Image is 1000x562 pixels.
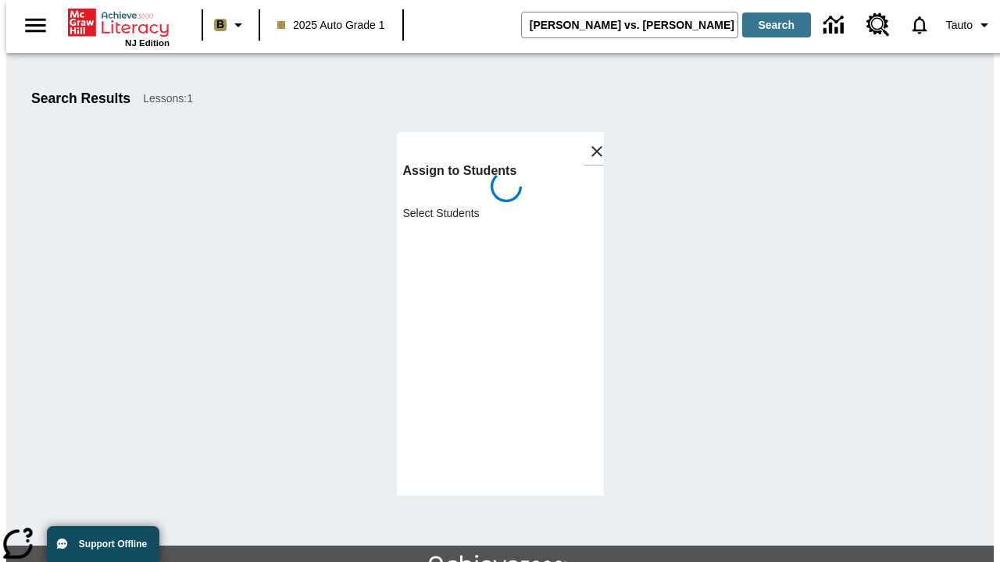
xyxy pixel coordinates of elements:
[125,38,170,48] span: NJ Edition
[79,539,147,550] span: Support Offline
[814,4,857,47] a: Data Center
[946,17,973,34] span: Tauto
[31,91,130,107] h1: Search Results
[403,205,610,221] p: Select Students
[522,12,737,37] input: search field
[68,5,170,48] div: Home
[899,5,940,45] a: Notifications
[47,526,159,562] button: Support Offline
[12,2,59,48] button: Open side menu
[143,91,193,107] span: Lessons : 1
[940,11,1000,39] button: Profile/Settings
[742,12,811,37] button: Search
[397,132,604,496] div: lesson details
[68,7,170,38] a: Home
[403,160,610,182] h6: Assign to Students
[208,11,254,39] button: Boost Class color is light brown. Change class color
[216,15,224,34] span: B
[584,138,610,165] button: Close
[857,4,899,46] a: Resource Center, Will open in new tab
[277,17,385,34] span: 2025 Auto Grade 1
